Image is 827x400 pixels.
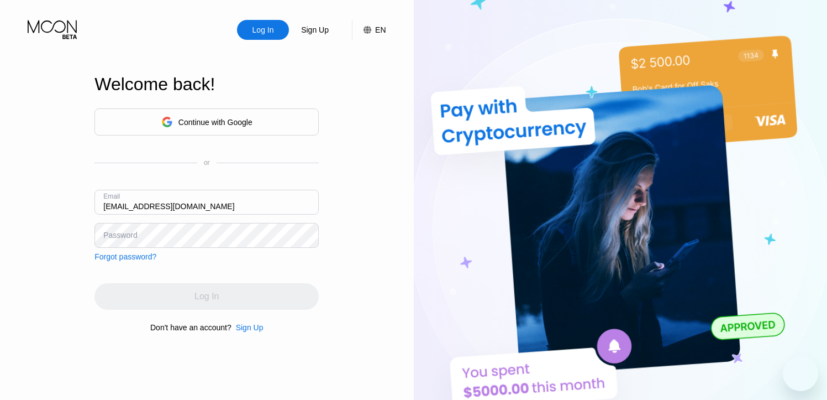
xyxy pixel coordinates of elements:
div: Log In [237,20,289,40]
div: EN [352,20,386,40]
div: Password [103,231,137,240]
div: Sign Up [289,20,341,40]
div: or [204,159,210,167]
div: Sign Up [236,323,264,332]
div: Sign Up [300,24,330,35]
div: Sign Up [231,323,264,332]
div: Email [103,193,120,200]
div: Don't have an account? [150,323,231,332]
iframe: Button to launch messaging window [783,356,818,391]
div: Forgot password? [94,252,156,261]
div: Log In [251,24,275,35]
div: Continue with Google [178,118,252,127]
div: Continue with Google [94,108,319,136]
div: EN [375,25,386,34]
div: Welcome back! [94,74,319,95]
